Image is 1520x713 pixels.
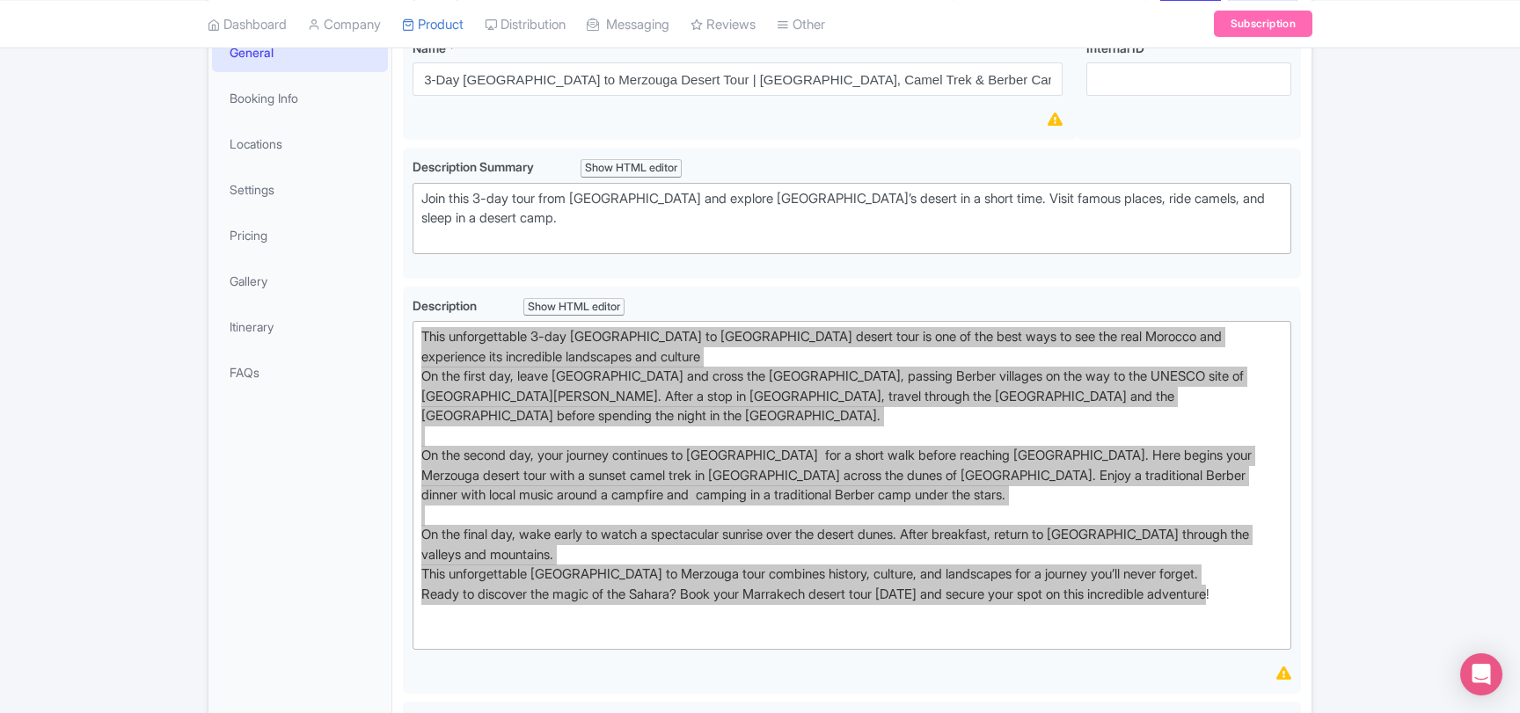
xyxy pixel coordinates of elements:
div: Join this 3-day tour from [GEOGRAPHIC_DATA] and explore [GEOGRAPHIC_DATA]’s desert in a short tim... [421,189,1282,249]
span: Description Summary [413,159,537,174]
span: Name [413,40,446,55]
a: FAQs [212,353,388,392]
a: Settings [212,170,388,209]
a: Pricing [212,215,388,255]
a: Locations [212,124,388,164]
a: Itinerary [212,307,388,346]
span: Internal ID [1086,40,1144,55]
div: Open Intercom Messenger [1460,653,1502,695]
div: This unforgettable 3-day [GEOGRAPHIC_DATA] to [GEOGRAPHIC_DATA] desert tour is one of the best wa... [421,327,1282,644]
div: Show HTML editor [581,159,682,178]
a: Gallery [212,261,388,301]
a: General [212,33,388,72]
a: Subscription [1214,11,1312,37]
a: Booking Info [212,78,388,118]
span: Description [413,298,479,313]
div: Show HTML editor [523,298,625,316]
